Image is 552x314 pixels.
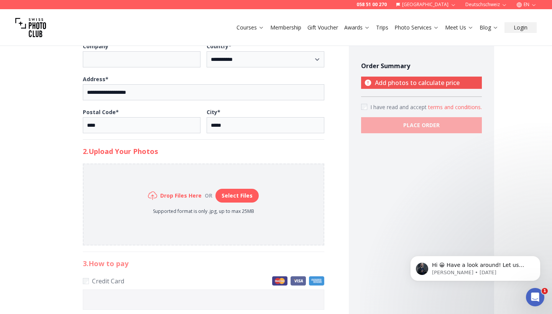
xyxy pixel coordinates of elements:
[403,121,440,129] b: PLACE ORDER
[83,108,119,116] b: Postal Code *
[207,108,220,116] b: City *
[542,288,548,294] span: 1
[442,22,476,33] button: Meet Us
[233,22,267,33] button: Courses
[361,117,482,133] button: PLACE ORDER
[361,61,482,70] h4: Order Summary
[361,104,367,110] input: Accept terms
[202,192,215,200] div: or
[428,103,482,111] button: Accept termsI have read and accept
[361,77,482,89] p: Add photos to calculate price
[394,24,439,31] a: Photo Services
[83,117,200,133] input: Postal Code*
[270,24,301,31] a: Membership
[148,208,259,214] p: Supported format is only .jpg, up to max 25MB
[356,2,387,8] a: 058 51 00 270
[445,24,473,31] a: Meet Us
[15,12,46,43] img: Swiss photo club
[344,24,370,31] a: Awards
[83,84,324,100] input: Address*
[83,51,200,67] input: Company
[341,22,373,33] button: Awards
[160,192,202,200] h6: Drop Files Here
[307,24,338,31] a: Gift Voucher
[476,22,501,33] button: Blog
[83,146,324,157] h2: 2. Upload Your Photos
[267,22,304,33] button: Membership
[399,240,552,293] iframe: Intercom notifications message
[391,22,442,33] button: Photo Services
[376,24,388,31] a: Trips
[207,43,232,50] b: Country *
[237,24,264,31] a: Courses
[83,43,108,50] b: Company
[373,22,391,33] button: Trips
[207,51,324,67] select: Country*
[207,117,324,133] input: City*
[304,22,341,33] button: Gift Voucher
[370,103,428,111] span: I have read and accept
[504,22,537,33] button: Login
[83,75,108,83] b: Address *
[480,24,498,31] a: Blog
[526,288,544,306] iframe: Intercom live chat
[215,189,259,203] button: Select Files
